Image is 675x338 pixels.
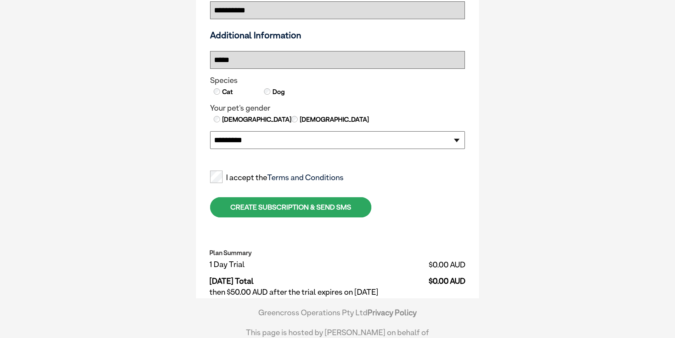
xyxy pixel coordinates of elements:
[349,271,466,286] td: $0.00 AUD
[209,286,466,299] td: then $50.00 AUD after the trial expires on [DATE]
[207,30,468,40] h3: Additional Information
[209,258,349,271] td: 1 Day Trial
[209,271,349,286] td: [DATE] Total
[235,308,440,324] div: Greencross Operations Pty Ltd
[210,197,371,217] div: CREATE SUBSCRIPTION & SEND SMS
[367,308,417,317] a: Privacy Policy
[210,171,223,183] input: I accept theTerms and Conditions
[209,249,466,256] h2: Plan Summary
[210,104,465,113] legend: Your pet's gender
[349,258,466,271] td: $0.00 AUD
[210,173,344,182] label: I accept the
[267,173,344,182] a: Terms and Conditions
[210,76,465,85] legend: Species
